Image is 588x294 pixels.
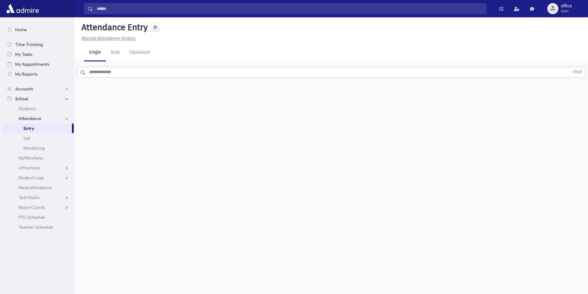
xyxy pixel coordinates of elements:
a: Bulk [106,44,124,61]
a: Home [2,25,74,35]
span: Teacher Schedule [19,224,53,230]
a: Notifications [2,153,74,163]
span: PTC Schedule [19,214,45,220]
a: Report Cards [2,202,74,212]
input: Search [93,3,486,14]
a: Single [84,44,106,61]
a: Students [2,104,74,114]
a: Missing Attendance History [79,36,136,41]
span: My Appointments [15,61,49,67]
span: Home [15,27,27,32]
a: Test Marks [2,193,74,202]
span: Entry [23,126,34,131]
span: My Tasks [15,52,32,57]
a: List [2,133,74,143]
a: Meal Attendance [2,183,74,193]
span: Time Tracking [15,42,43,47]
span: Report Cards [19,205,45,210]
a: Attendance [2,114,74,123]
span: Test Marks [19,195,40,200]
span: Notifications [19,155,43,161]
span: User [561,9,572,14]
a: Monitoring [2,143,74,153]
a: Accounts [2,84,74,94]
span: Accounts [15,86,33,92]
span: Attendance [19,116,41,121]
img: AdmirePro [5,2,40,15]
button: Find [569,67,585,77]
a: My Tasks [2,49,74,59]
a: Entry [2,123,72,133]
span: School [15,96,28,101]
span: Student Logs [19,175,44,180]
a: My Reports [2,69,74,79]
h5: Attendance Entry [79,22,148,33]
a: Student Logs [2,173,74,183]
a: Time Tracking [2,39,74,49]
u: Missing Attendance History [81,36,136,41]
span: Meal Attendance [19,185,52,190]
span: My Reports [15,71,37,77]
a: Infractions [2,163,74,173]
a: School [2,94,74,104]
a: Classroom [124,44,155,61]
span: Students [19,106,35,111]
span: Monitoring [23,145,45,151]
span: List [23,135,30,141]
span: Infractions [19,165,40,171]
a: My Appointments [2,59,74,69]
a: PTC Schedule [2,212,74,222]
a: Teacher Schedule [2,222,74,232]
span: office [561,4,572,9]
